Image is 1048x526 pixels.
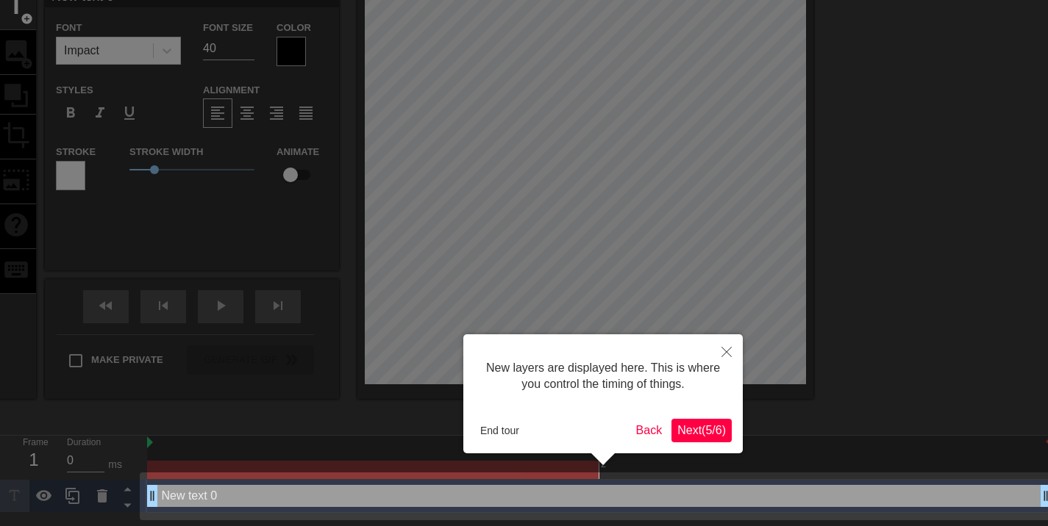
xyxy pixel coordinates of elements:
button: End tour [474,419,525,442]
span: Next ( 5 / 6 ) [677,424,726,436]
button: Next [671,419,732,442]
button: Close [710,334,743,368]
button: Back [630,419,669,442]
div: New layers are displayed here. This is where you control the timing of things. [474,345,732,408]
